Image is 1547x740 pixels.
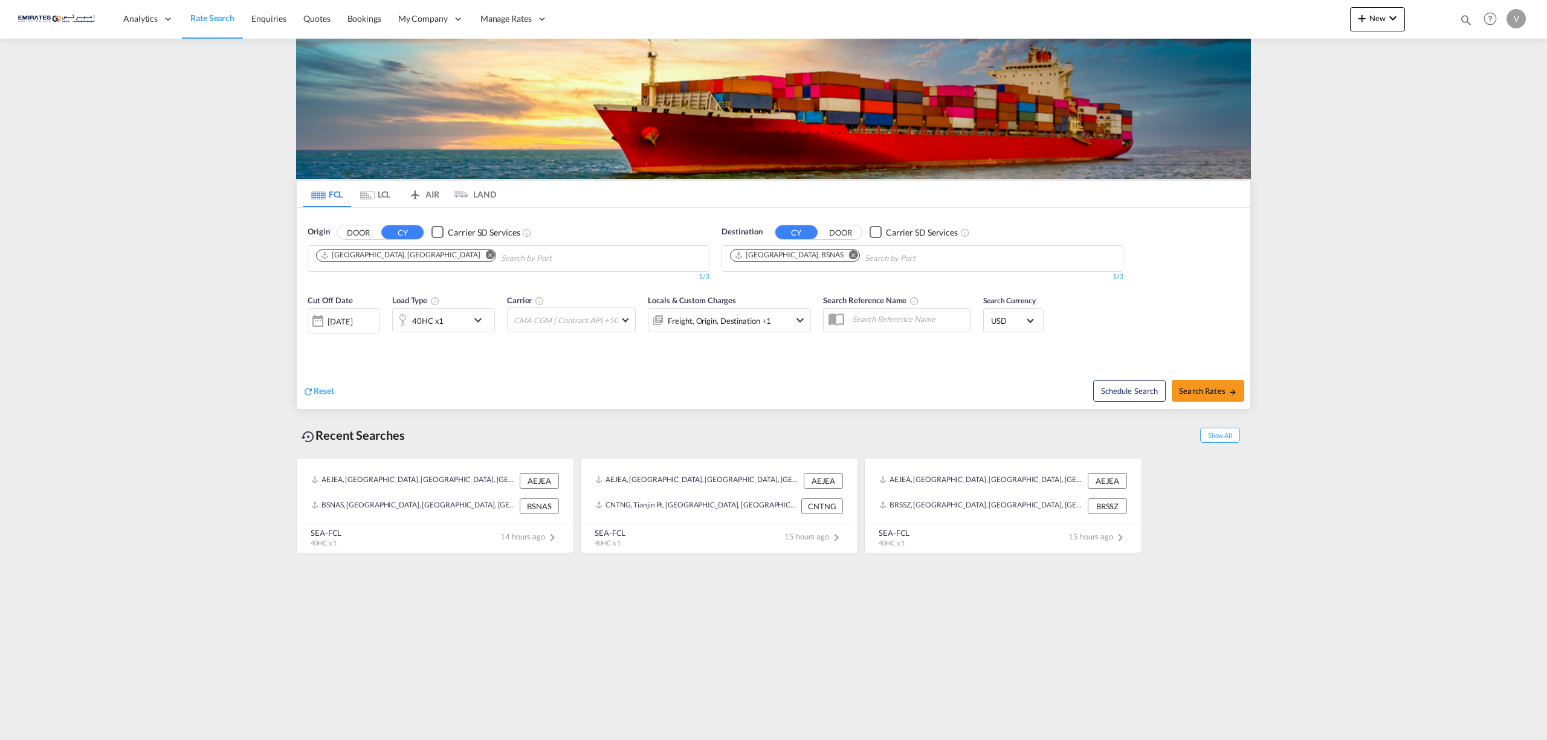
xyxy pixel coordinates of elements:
div: 1/3 [308,272,709,282]
md-datepicker: Select [308,332,317,349]
md-icon: Your search will be saved by the below given name [909,296,919,306]
span: Destination [722,226,763,238]
button: icon-plus 400-fgNewicon-chevron-down [1350,7,1405,31]
div: 40HC x1 [412,312,444,329]
md-icon: icon-information-outline [430,296,440,306]
div: 40HC x1icon-chevron-down [392,308,495,332]
md-tab-item: LCL [351,181,399,207]
span: Load Type [392,295,440,305]
div: icon-magnify [1459,13,1473,31]
md-tab-item: FCL [303,181,351,207]
md-icon: The selected Trucker/Carrierwill be displayed in the rate results If the rates are from another f... [535,296,544,306]
button: Remove [841,250,859,262]
span: Cut Off Date [308,295,353,305]
md-checkbox: Checkbox No Ink [870,226,958,239]
md-icon: Unchecked: Search for CY (Container Yard) services for all selected carriers.Checked : Search for... [960,228,970,237]
span: Rate Search [190,13,234,23]
span: 15 hours ago [784,532,844,541]
md-icon: icon-chevron-right [545,530,560,545]
span: My Company [398,13,448,25]
input: Chips input. [865,249,980,268]
div: SEA-FCL [311,527,341,538]
md-icon: icon-refresh [303,386,314,397]
span: 15 hours ago [1068,532,1128,541]
div: AEJEA [804,473,843,489]
recent-search-card: AEJEA, [GEOGRAPHIC_DATA], [GEOGRAPHIC_DATA], [GEOGRAPHIC_DATA], [GEOGRAPHIC_DATA] AEJEACNTNG, Tia... [580,458,858,553]
div: AEJEA, Jebel Ali, United Arab Emirates, Middle East, Middle East [595,473,801,489]
button: Remove [477,250,496,262]
span: Enquiries [251,13,286,24]
div: Recent Searches [296,422,410,449]
md-select: Select Currency: $ USDUnited States Dollar [990,312,1037,329]
md-icon: icon-backup-restore [301,430,315,444]
button: CY [381,225,424,239]
span: 40HC x 1 [595,539,621,547]
md-icon: icon-chevron-down [793,313,807,327]
input: Chips input. [501,249,616,268]
span: Analytics [123,13,158,25]
div: Press delete to remove this chip. [320,250,482,260]
span: Carrier [507,295,544,305]
md-icon: icon-chevron-right [829,530,844,545]
span: Search Currency [983,296,1036,305]
div: BRSSZ, Santos, Brazil, South America, Americas [879,498,1085,514]
div: Help [1480,8,1507,30]
md-pagination-wrapper: Use the left and right arrow keys to navigate between tabs [303,181,496,207]
div: AEJEA [520,473,559,489]
img: c67187802a5a11ec94275b5db69a26e6.png [18,5,100,33]
div: SEA-FCL [879,527,909,538]
span: New [1355,13,1400,23]
div: AEJEA [1088,473,1127,489]
div: V [1507,9,1526,28]
md-icon: icon-chevron-down [471,313,491,327]
span: USD [991,315,1025,326]
span: 40HC x 1 [311,539,337,547]
div: BRSSZ [1088,498,1127,514]
md-icon: icon-magnify [1459,13,1473,27]
span: Search Rates [1179,386,1237,396]
md-chips-wrap: Chips container. Use arrow keys to select chips. [728,246,984,268]
span: Locals & Custom Charges [648,295,736,305]
button: DOOR [337,225,379,239]
div: AEJEA, Jebel Ali, United Arab Emirates, Middle East, Middle East [311,473,517,489]
span: Origin [308,226,329,238]
md-icon: icon-arrow-right [1229,388,1237,396]
div: CNTNG [801,498,843,514]
button: Note: By default Schedule search will only considerorigin ports, destination ports and cut off da... [1093,380,1166,402]
md-icon: icon-chevron-right [1113,530,1128,545]
md-tab-item: LAND [448,181,496,207]
div: OriginDOOR CY Checkbox No InkUnchecked: Search for CY (Container Yard) services for all selected ... [297,208,1250,408]
div: Freight Origin Destination Factory Stuffingicon-chevron-down [648,308,811,332]
input: Search Reference Name [846,310,971,328]
span: Quotes [303,13,330,24]
button: Search Ratesicon-arrow-right [1172,380,1244,402]
div: Freight Origin Destination Factory Stuffing [668,312,771,329]
div: Press delete to remove this chip. [734,250,846,260]
md-tab-item: AIR [399,181,448,207]
md-icon: icon-airplane [408,187,422,196]
md-icon: icon-plus 400-fg [1355,11,1369,25]
button: DOOR [819,225,862,239]
div: [DATE] [328,316,352,327]
span: 40HC x 1 [879,539,905,547]
div: CNTNG, Tianjin Pt, China, Greater China & Far East Asia, Asia Pacific [595,498,798,514]
recent-search-card: AEJEA, [GEOGRAPHIC_DATA], [GEOGRAPHIC_DATA], [GEOGRAPHIC_DATA], [GEOGRAPHIC_DATA] AEJEABSNAS, [GE... [296,458,574,553]
span: Help [1480,8,1500,29]
span: Manage Rates [480,13,532,25]
span: 14 hours ago [500,532,560,541]
div: AEJEA, Jebel Ali, United Arab Emirates, Middle East, Middle East [879,473,1085,489]
button: CY [775,225,818,239]
recent-search-card: AEJEA, [GEOGRAPHIC_DATA], [GEOGRAPHIC_DATA], [GEOGRAPHIC_DATA], [GEOGRAPHIC_DATA] AEJEABRSSZ, [GE... [864,458,1142,553]
div: Jebel Ali, AEJEA [320,250,480,260]
div: Carrier SD Services [448,227,520,239]
div: SEA-FCL [595,527,625,538]
span: Reset [314,385,334,396]
div: [DATE] [308,308,380,333]
md-chips-wrap: Chips container. Use arrow keys to select chips. [314,246,621,268]
div: BSNAS [520,498,559,514]
md-icon: icon-chevron-down [1386,11,1400,25]
div: Nassau, BSNAS [734,250,844,260]
md-checkbox: Checkbox No Ink [431,226,520,239]
span: Show All [1200,428,1240,443]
